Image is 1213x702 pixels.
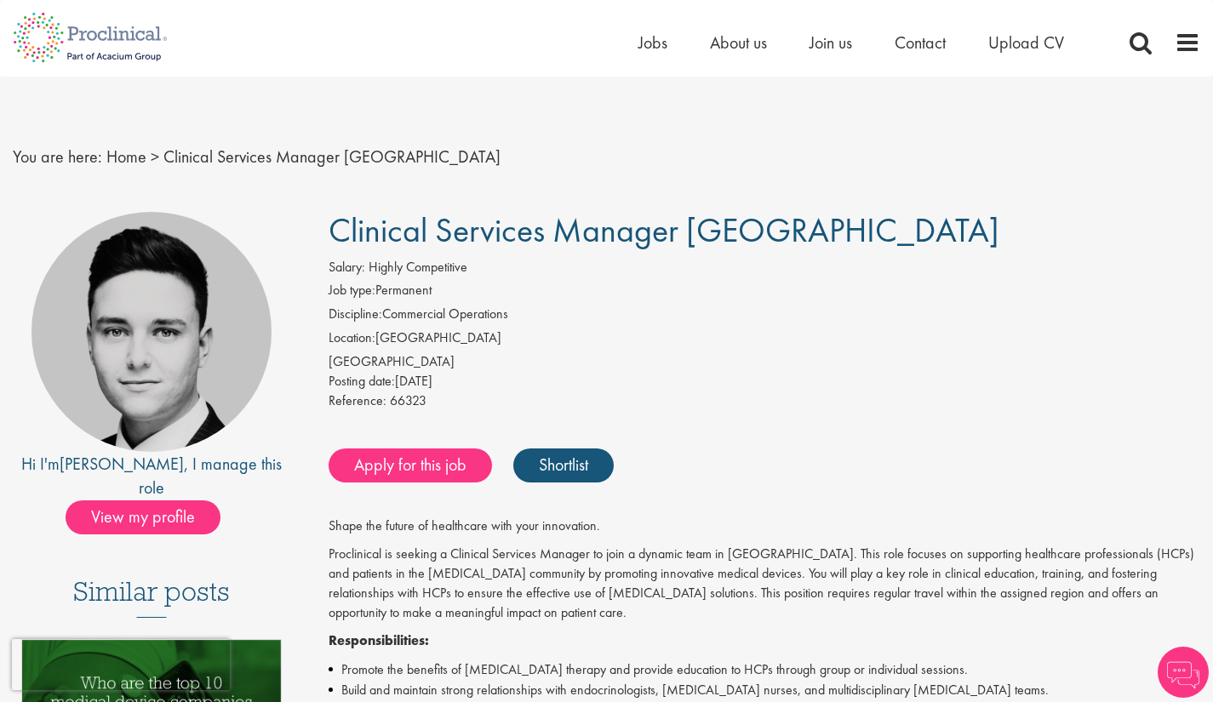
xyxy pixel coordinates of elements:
div: Hi I'm , I manage this role [13,452,290,500]
span: Clinical Services Manager [GEOGRAPHIC_DATA] [329,208,999,252]
a: Shortlist [513,448,614,482]
li: [GEOGRAPHIC_DATA] [329,328,1200,352]
label: Location: [329,328,375,348]
div: [GEOGRAPHIC_DATA] [329,352,1200,372]
span: Posting date: [329,372,395,390]
h3: Similar posts [73,577,230,618]
span: Clinical Services Manager [GEOGRAPHIC_DATA] [163,146,501,168]
a: Contact [895,31,946,54]
strong: Responsibilities: [329,631,429,649]
img: Chatbot [1158,647,1209,698]
label: Salary: [329,258,365,277]
a: Join us [810,31,852,54]
li: Commercial Operations [329,305,1200,328]
span: 66323 [390,391,426,409]
a: Apply for this job [329,448,492,482]
p: Proclinical is seeking a Clinical Services Manager to join a dynamic team in [GEOGRAPHIC_DATA]. T... [329,545,1200,622]
a: About us [710,31,767,54]
img: imeage of recruiter Connor Lynes [31,212,272,452]
a: Jobs [638,31,667,54]
li: Permanent [329,281,1200,305]
span: View my profile [66,500,220,534]
a: Upload CV [988,31,1064,54]
a: [PERSON_NAME] [60,453,184,475]
span: > [151,146,159,168]
li: Promote the benefits of [MEDICAL_DATA] therapy and provide education to HCPs through group or ind... [329,659,1200,680]
iframe: reCAPTCHA [12,639,230,690]
p: Shape the future of healthcare with your innovation. [329,517,1200,536]
label: Reference: [329,391,386,411]
li: Build and maintain strong relationships with endocrinologists, [MEDICAL_DATA] nurses, and multidi... [329,680,1200,700]
div: [DATE] [329,372,1200,391]
label: Discipline: [329,305,382,324]
span: Highly Competitive [369,258,467,276]
a: View my profile [66,504,237,526]
a: breadcrumb link [106,146,146,168]
span: You are here: [13,146,102,168]
label: Job type: [329,281,375,300]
